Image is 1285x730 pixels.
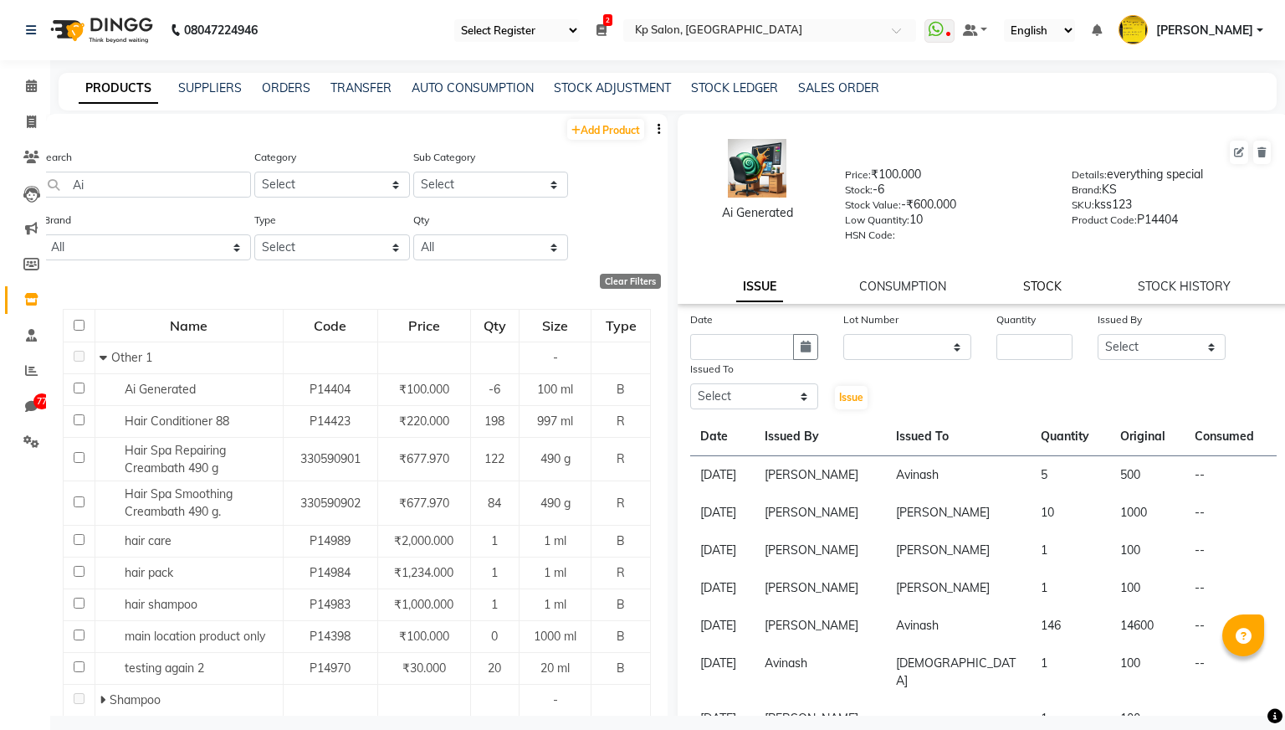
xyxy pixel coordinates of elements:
td: [DATE] [690,494,755,532]
td: [DATE] [690,532,755,569]
label: Details: [1072,167,1107,182]
a: STOCK HISTORY [1138,279,1231,294]
td: 14600 [1110,607,1185,645]
td: [DATE] [690,645,755,700]
label: Type [254,213,276,228]
td: [DATE] [690,607,755,645]
td: [PERSON_NAME] [755,494,886,532]
label: Qty [413,213,429,228]
td: 1000 [1110,494,1185,532]
span: 1000 ml [534,629,576,644]
label: Date [690,312,713,327]
a: PRODUCTS [79,74,158,104]
th: Date [690,418,755,456]
span: - [553,350,558,365]
b: 08047224946 [184,7,258,54]
span: 1 [491,533,498,548]
div: 10 [845,211,1046,234]
span: 1 [491,565,498,580]
span: P14423 [310,414,351,429]
div: -6 [845,181,1046,204]
span: Hair Conditioner 88 [125,414,229,429]
span: ₹220.000 [399,414,449,429]
th: Quantity [1031,418,1110,456]
span: Other 1 [111,350,152,365]
a: STOCK LEDGER [691,80,778,95]
span: R [617,496,625,511]
div: Name [96,311,282,341]
td: -- [1185,532,1277,569]
div: Ai Generated [694,204,820,222]
span: B [617,629,625,644]
td: 5 [1031,456,1110,495]
span: Expand Row [100,692,110,707]
div: Price [379,311,469,341]
span: 330590901 [300,451,361,466]
span: 1 ml [544,533,566,548]
label: Search [40,150,72,165]
td: -- [1185,456,1277,495]
label: Stock Value: [845,198,901,213]
span: P14970 [310,661,351,676]
img: avatar [728,139,786,198]
a: SUPPLIERS [178,80,242,95]
span: B [617,597,625,612]
span: ₹100.000 [399,629,449,644]
div: Clear Filters [600,274,661,289]
a: STOCK [1023,279,1062,294]
span: P14404 [310,382,351,397]
td: [DATE] [690,569,755,607]
span: 1 ml [544,565,566,580]
td: -- [1185,607,1277,645]
span: R [617,451,625,466]
label: Product Code: [1072,213,1137,228]
span: P14398 [310,629,351,644]
th: Issued To [886,418,1031,456]
td: [DATE] [690,456,755,495]
span: hair shampoo [125,597,197,612]
div: P14404 [1072,211,1272,234]
span: ₹1,234.000 [394,565,453,580]
div: ₹100.000 [845,166,1046,189]
span: Hair Spa Smoothing Creambath 490 g. [125,486,233,519]
label: Issued By [1098,312,1142,327]
td: 1 [1031,569,1110,607]
label: Price: [845,167,871,182]
td: 100 [1110,645,1185,700]
span: ₹30.000 [402,661,446,676]
td: [PERSON_NAME] [886,532,1031,569]
label: Sub Category [413,150,475,165]
img: brajesh [1119,15,1148,44]
span: P14984 [310,565,351,580]
th: Issued By [755,418,886,456]
label: HSN Code: [845,228,895,243]
span: - [553,692,558,707]
span: 198 [484,414,504,429]
span: -6 [489,382,500,397]
a: ORDERS [262,80,310,95]
span: ₹1,000.000 [394,597,453,612]
div: KS [1072,181,1272,204]
a: AUTO CONSUMPTION [412,80,534,95]
td: [PERSON_NAME] [755,607,886,645]
span: 2 [603,14,612,26]
span: 84 [488,496,501,511]
td: 146 [1031,607,1110,645]
span: hair care [125,533,172,548]
input: Search by product name or code [40,172,251,198]
label: Lot Number [843,312,898,327]
span: ₹2,000.000 [394,533,453,548]
td: [PERSON_NAME] [755,456,886,495]
td: Avinash [886,607,1031,645]
div: Code [284,311,376,341]
label: Brand: [1072,182,1102,198]
span: 1 [491,597,498,612]
span: 100 ml [537,382,573,397]
span: 77 [33,393,50,410]
span: main location product only [125,629,265,644]
span: B [617,661,625,676]
a: STOCK ADJUSTMENT [554,80,671,95]
span: hair pack [125,565,173,580]
span: 490 g [540,496,571,511]
span: ₹677.970 [399,451,449,466]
